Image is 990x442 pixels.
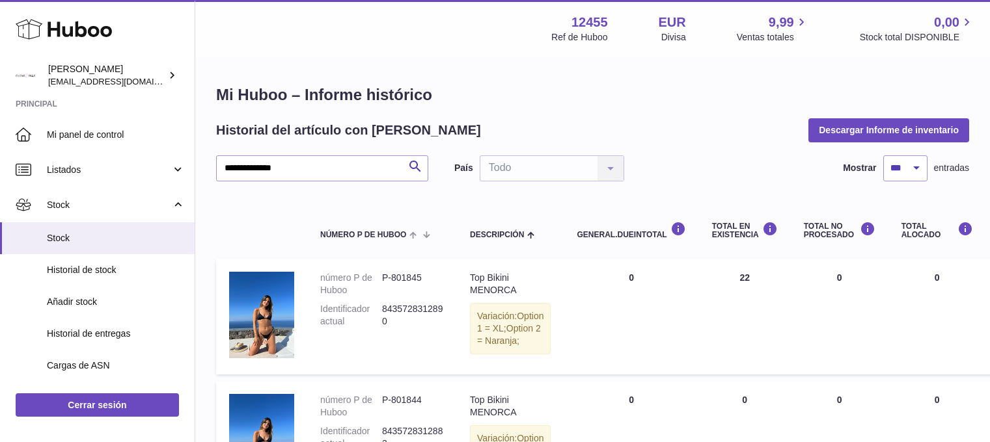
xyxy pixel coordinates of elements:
[661,31,686,44] div: Divisa
[888,259,986,374] td: 0
[470,272,551,296] div: Top Bikini MENORCA
[571,14,608,31] strong: 12455
[769,14,794,31] span: 9,99
[47,199,171,211] span: Stock
[477,323,541,346] span: Option 2 = Naranja;
[551,31,607,44] div: Ref de Huboo
[216,84,969,105] h1: Mi Huboo – Informe histórico
[216,122,481,139] h2: Historial del artículo con [PERSON_NAME]
[47,359,185,372] span: Cargas de ASN
[16,66,35,85] img: pedidos@glowrias.com
[808,118,969,142] button: Descargar Informe de inventario
[47,232,185,244] span: Stock
[320,231,406,239] span: número P de Huboo
[737,31,809,44] span: Ventas totales
[804,222,875,239] div: Total NO PROCESADO
[382,394,444,419] dd: P-801844
[229,272,294,358] img: product image
[699,259,791,374] td: 22
[16,393,179,417] a: Cerrar sesión
[901,222,973,239] div: Total ALOCADO
[320,303,382,328] dt: Identificador actual
[47,129,185,141] span: Mi panel de control
[47,164,171,176] span: Listados
[860,14,974,44] a: 0,00 Stock total DISPONIBLE
[564,259,698,374] td: 0
[470,231,524,239] span: Descripción
[470,303,551,354] div: Variación:
[454,162,473,174] label: País
[470,394,551,419] div: Top Bikini MENORCA
[577,222,685,239] div: general.dueInTotal
[712,222,778,239] div: Total en EXISTENCIA
[737,14,809,44] a: 9,99 Ventas totales
[843,162,876,174] label: Mostrar
[860,31,974,44] span: Stock total DISPONIBLE
[934,162,969,174] span: entradas
[477,311,543,333] span: Option 1 = XL;
[47,264,185,276] span: Historial de stock
[48,76,191,86] span: [EMAIL_ADDRESS][DOMAIN_NAME]
[382,303,444,328] dd: 8435728312890
[48,63,165,88] div: [PERSON_NAME]
[320,394,382,419] dt: número P de Huboo
[659,14,686,31] strong: EUR
[47,328,185,340] span: Historial de entregas
[382,272,444,296] dd: P-801845
[791,259,888,374] td: 0
[934,14,959,31] span: 0,00
[320,272,382,296] dt: número P de Huboo
[47,296,185,308] span: Añadir stock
